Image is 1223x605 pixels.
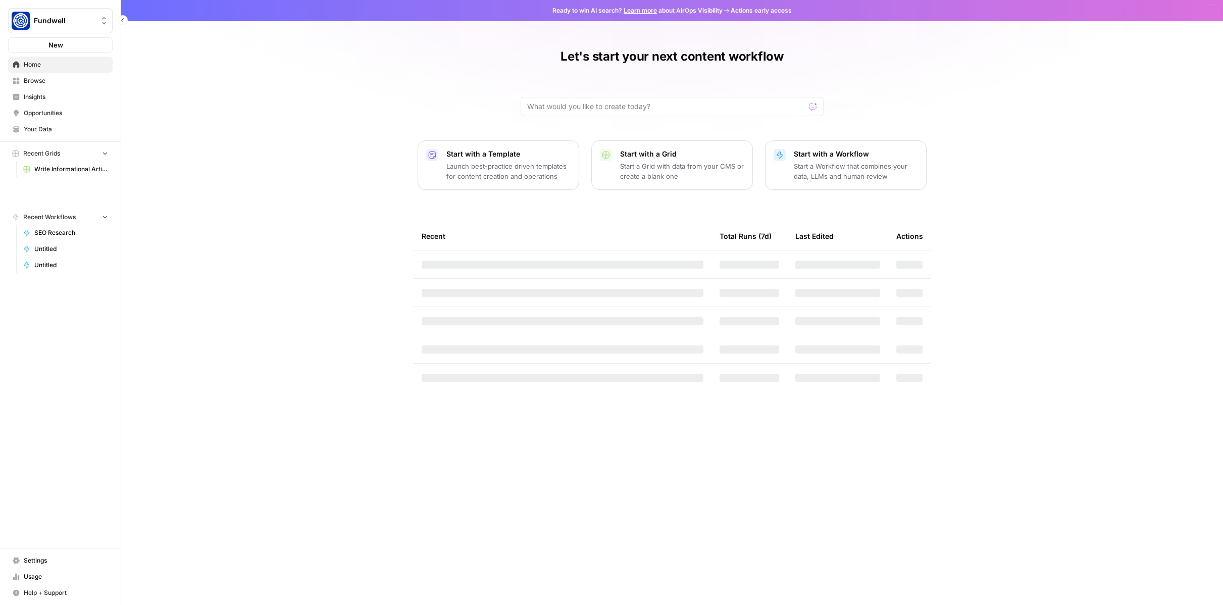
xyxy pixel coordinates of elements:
a: Settings [8,552,113,569]
span: Untitled [34,244,108,254]
p: Launch best-practice driven templates for content creation and operations [446,161,571,181]
span: Insights [24,92,108,102]
p: Start a Grid with data from your CMS or create a blank one [620,161,744,181]
button: Recent Grids [8,146,113,161]
p: Start a Workflow that combines your data, LLMs and human review [794,161,918,181]
div: Recent [422,222,703,250]
button: Start with a TemplateLaunch best-practice driven templates for content creation and operations [418,140,579,190]
span: Settings [24,556,108,565]
span: Fundwell [34,16,95,26]
span: Usage [24,572,108,581]
span: Home [24,60,108,69]
button: Recent Workflows [8,210,113,225]
div: Actions [896,222,923,250]
p: Start with a Grid [620,149,744,159]
a: Untitled [19,257,113,273]
a: Insights [8,89,113,105]
span: Recent Grids [23,149,60,158]
span: SEO Research [34,228,108,237]
span: Browse [24,76,108,85]
p: Start with a Workflow [794,149,918,159]
span: Recent Workflows [23,213,76,222]
p: Start with a Template [446,149,571,159]
button: Workspace: Fundwell [8,8,113,33]
a: Opportunities [8,105,113,121]
a: Your Data [8,121,113,137]
button: Help + Support [8,585,113,601]
button: New [8,37,113,53]
button: Start with a GridStart a Grid with data from your CMS or create a blank one [591,140,753,190]
span: Ready to win AI search? about AirOps Visibility [552,6,723,15]
span: Help + Support [24,588,108,597]
div: Total Runs (7d) [720,222,772,250]
span: Your Data [24,125,108,134]
a: Learn more [624,7,657,14]
h1: Let's start your next content workflow [560,48,784,65]
a: Write Informational Article [19,161,113,177]
a: Home [8,57,113,73]
span: Untitled [34,261,108,270]
span: Opportunities [24,109,108,118]
input: What would you like to create today? [527,102,805,112]
span: Write Informational Article [34,165,108,174]
a: Usage [8,569,113,585]
button: Start with a WorkflowStart a Workflow that combines your data, LLMs and human review [765,140,927,190]
a: Browse [8,73,113,89]
div: Last Edited [795,222,834,250]
span: Actions early access [731,6,792,15]
a: SEO Research [19,225,113,241]
a: Untitled [19,241,113,257]
img: Fundwell Logo [12,12,30,30]
span: New [48,40,63,50]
